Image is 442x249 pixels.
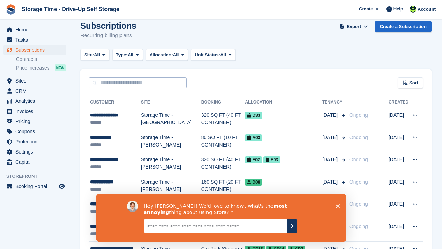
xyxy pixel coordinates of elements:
span: Pricing [15,116,57,126]
td: 160 SQ FT (20 FT CONTAINER) [201,175,245,197]
h1: Subscriptions [80,21,136,30]
th: Allocation [245,97,322,108]
a: menu [3,35,66,45]
a: menu [3,182,66,191]
a: menu [3,86,66,96]
a: menu [3,106,66,116]
a: menu [3,127,66,136]
th: Site [141,97,201,108]
span: Ongoing [349,135,368,140]
span: Ongoing [349,112,368,118]
span: Ongoing [349,223,368,229]
span: Analytics [15,96,57,106]
span: Capital [15,157,57,167]
th: Created [389,97,408,108]
a: Contracts [16,56,66,63]
button: Type: All [112,49,143,61]
span: [DATE] [322,134,339,141]
span: [DATE] [322,156,339,163]
td: 320 SQ FT (40 FT CONTAINER) [201,152,245,175]
a: menu [3,137,66,147]
a: menu [3,96,66,106]
td: Storage Time - [PERSON_NAME] [141,175,201,197]
span: Coupons [15,127,57,136]
a: menu [3,76,66,86]
span: Unit Status: [195,51,220,58]
span: Site: [84,51,94,58]
th: Tenancy [322,97,347,108]
span: Allocation: [150,51,173,58]
span: Tasks [15,35,57,45]
img: Laaibah Sarwar [410,6,416,13]
a: menu [3,147,66,157]
span: [DATE] [322,112,339,119]
td: [DATE] [389,152,408,175]
a: Storage Time - Drive-Up Self Storage [19,3,122,15]
button: Allocation: All [146,49,188,61]
span: Type: [116,51,128,58]
span: Help [393,6,403,13]
span: Price increases [16,65,50,71]
a: menu [3,116,66,126]
span: [DATE] [322,178,339,186]
span: Invoices [15,106,57,116]
span: All [220,51,226,58]
td: Storage Time - [PERSON_NAME] [141,152,201,175]
span: All [94,51,100,58]
span: E03 [263,156,280,163]
span: A03 [245,134,262,141]
td: [DATE] [389,219,408,242]
span: E02 [245,156,262,163]
th: Booking [201,97,245,108]
span: Account [418,6,436,13]
span: Export [347,23,361,30]
span: All [128,51,133,58]
a: menu [3,25,66,35]
td: [DATE] [389,108,408,130]
span: D08 [245,179,262,186]
button: Site: All [80,49,109,61]
img: stora-icon-8386f47178a22dfd0bd8f6a31ec36ba5ce8667c1dd55bd0f319d3a0aa187defe.svg [6,4,16,15]
span: D33 [245,112,262,119]
td: 320 SQ FT (40 FT CONTAINER) [201,108,245,130]
td: Storage Time - [GEOGRAPHIC_DATA] [141,108,201,130]
span: Ongoing [349,157,368,162]
span: Sort [409,79,418,86]
a: menu [3,45,66,55]
span: Create [359,6,373,13]
a: Preview store [58,182,66,191]
td: [DATE] [389,175,408,197]
span: Storefront [6,173,70,180]
span: Settings [15,147,57,157]
span: All [173,51,179,58]
iframe: Survey by David from Stora [96,194,346,242]
button: Unit Status: All [191,49,235,61]
span: Subscriptions [15,45,57,55]
span: CRM [15,86,57,96]
td: [DATE] [389,130,408,152]
span: Ongoing [349,201,368,207]
span: Sites [15,76,57,86]
button: Export [339,21,369,33]
td: 80 SQ FT (10 FT CONTAINER) [201,130,245,152]
span: Booking Portal [15,182,57,191]
a: Create a Subscription [375,21,432,33]
div: NEW [55,64,66,71]
td: [DATE] [389,197,408,219]
span: Home [15,25,57,35]
a: Price increases NEW [16,64,66,72]
th: Customer [89,97,141,108]
span: Protection [15,137,57,147]
span: Ongoing [349,179,368,185]
td: Storage Time - [PERSON_NAME] [141,130,201,152]
a: menu [3,157,66,167]
p: Recurring billing plans [80,31,136,40]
